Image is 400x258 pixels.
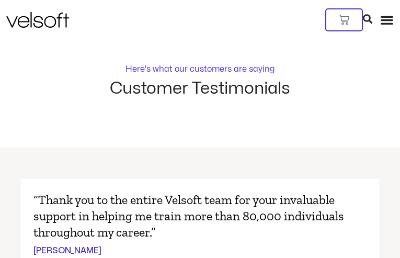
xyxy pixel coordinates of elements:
cite: [PERSON_NAME] [33,244,101,257]
h2: Customer Testimonials [110,80,290,97]
div: Menu Toggle [380,13,394,27]
img: Velsoft Training Materials [6,12,69,28]
p: Here's what our customers are saying [125,65,275,73]
p: “Thank you to the entire Velsoft team for your invaluable support in helping me train more than 8... [33,192,367,241]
